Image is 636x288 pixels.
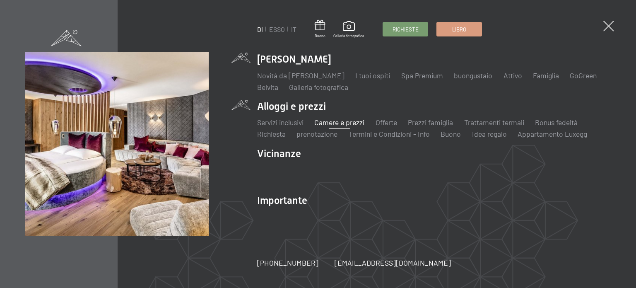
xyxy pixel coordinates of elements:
a: prenotazione [296,129,337,138]
font: Buono [315,34,325,38]
a: Novità da [PERSON_NAME] [257,71,344,80]
a: DI [257,25,263,33]
font: Galleria fotografica [333,34,364,38]
a: Prezzi famiglia [408,118,453,127]
a: Bonus fedeltà [535,118,578,127]
a: GoGreen [570,71,597,80]
a: ESSO [269,25,285,33]
a: Idea regalo [472,129,507,138]
a: Belvita [257,82,278,92]
font: Libro [452,26,466,33]
a: Richiesta [257,129,286,138]
a: [EMAIL_ADDRESS][DOMAIN_NAME] [335,258,451,268]
a: Servizi inclusivi [257,118,304,127]
a: Camere e prezzi [314,118,364,127]
a: Buono [315,20,325,39]
a: Attivo [503,71,522,80]
a: IT [291,25,296,33]
a: Galleria fotografica [289,82,348,92]
a: buongustaio [454,71,492,80]
a: Trattamenti termali [464,118,524,127]
a: [PHONE_NUMBER] [257,258,318,268]
a: Termini e Condizioni - Info [349,129,430,138]
a: Buono [441,129,461,138]
font: [PHONE_NUMBER] [257,258,318,267]
a: Spa Premium [401,71,443,80]
a: Famiglia [533,71,559,80]
a: Galleria fotografica [333,21,364,39]
a: Appartamento Luxegg [518,129,587,138]
a: Libro [437,22,482,36]
font: [EMAIL_ADDRESS][DOMAIN_NAME] [335,258,451,267]
a: Richieste [383,22,428,36]
a: I tuoi ospiti [355,71,390,80]
a: Offerte [376,118,397,127]
font: Richieste [393,26,419,33]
